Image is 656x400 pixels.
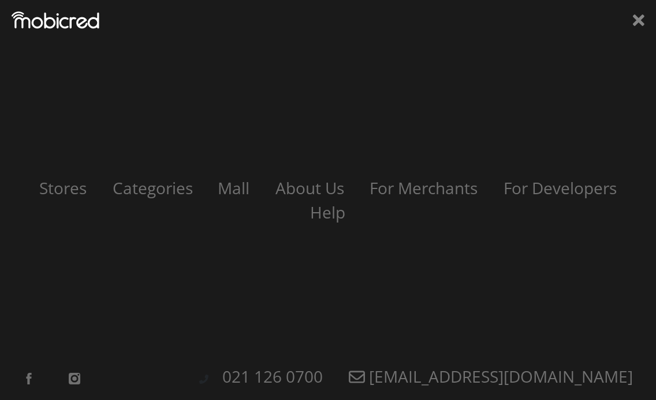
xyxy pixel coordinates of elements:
a: For Merchants [359,177,490,199]
a: Mall [207,177,262,199]
img: Mobicred [12,12,99,29]
a: Stores [28,177,98,199]
a: For Developers [492,177,628,199]
a: [EMAIL_ADDRESS][DOMAIN_NAME] [337,365,644,387]
a: About Us [264,177,356,199]
a: 021 126 0700 [211,365,335,387]
a: Help [299,201,357,223]
a: Categories [100,177,204,199]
